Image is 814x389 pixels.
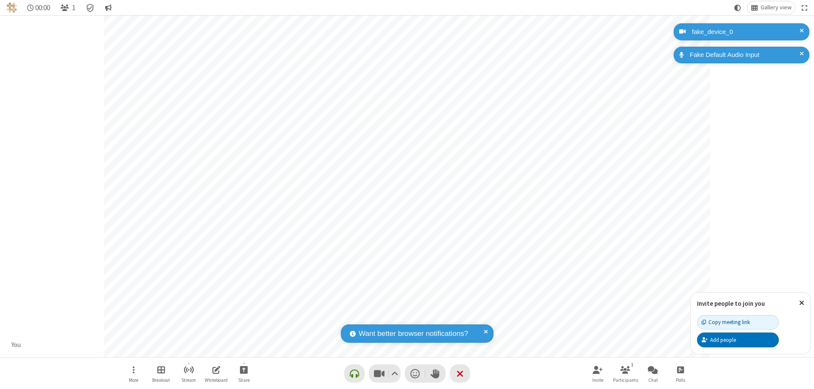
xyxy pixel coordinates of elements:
[747,1,795,14] button: Change layout
[8,340,24,350] div: You
[101,1,115,14] button: Conversation
[121,361,146,386] button: Open menu
[35,4,50,12] span: 00:00
[585,361,610,386] button: Invite participants (⌘+Shift+I)
[72,4,75,12] span: 1
[405,364,425,383] button: Send a reaction
[450,364,470,383] button: End or leave meeting
[129,378,138,383] span: More
[697,315,779,330] button: Copy meeting link
[152,378,170,383] span: Breakout
[798,1,811,14] button: Fullscreen
[344,364,365,383] button: Connect your audio
[82,1,98,14] div: Meeting details Encryption enabled
[425,364,446,383] button: Raise hand
[238,378,250,383] span: Share
[640,361,666,386] button: Open chat
[7,3,17,13] img: QA Selenium DO NOT DELETE OR CHANGE
[57,1,79,14] button: Open participant list
[613,361,638,386] button: Open participant list
[231,361,256,386] button: Start sharing
[389,364,400,383] button: Video setting
[689,27,803,37] div: fake_device_0
[697,333,779,347] button: Add people
[359,328,468,339] span: Want better browser notifications?
[668,361,693,386] button: Open poll
[592,378,603,383] span: Invite
[24,1,54,14] div: Timer
[148,361,174,386] button: Manage Breakout Rooms
[205,378,228,383] span: Whiteboard
[761,4,792,11] span: Gallery view
[176,361,201,386] button: Start streaming
[181,378,196,383] span: Stream
[203,361,229,386] button: Open shared whiteboard
[648,378,658,383] span: Chat
[676,378,685,383] span: Polls
[793,293,811,313] button: Close popover
[731,1,744,14] button: Using system theme
[697,299,765,307] label: Invite people to join you
[613,378,638,383] span: Participants
[687,50,803,60] div: Fake Default Audio Input
[369,364,401,383] button: Stop video (⌘+Shift+V)
[702,318,750,326] div: Copy meeting link
[629,361,636,369] div: 1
